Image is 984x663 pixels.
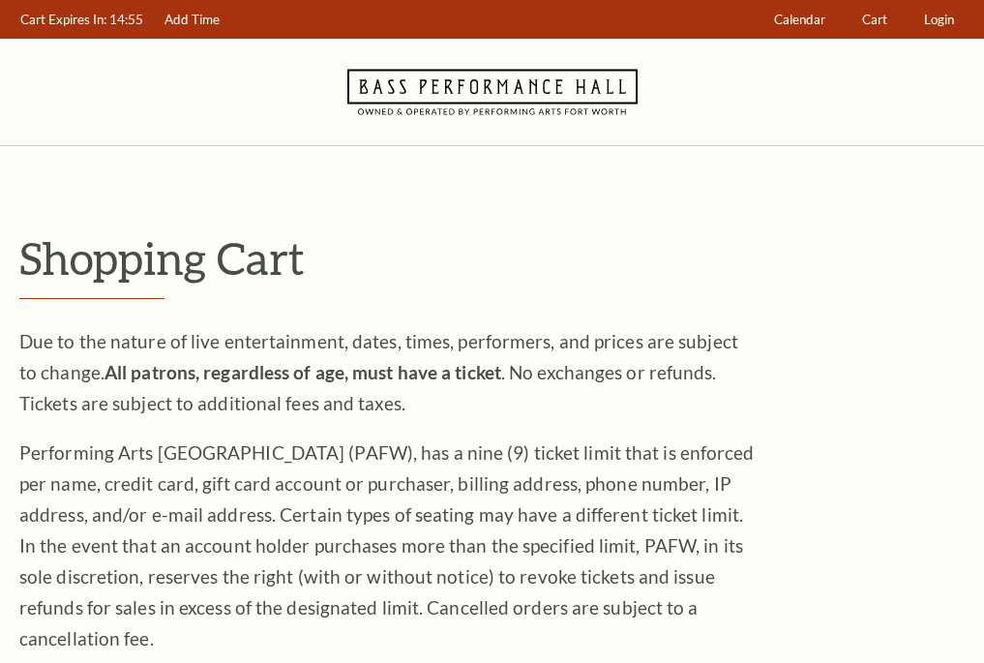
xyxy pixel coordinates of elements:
[774,12,825,27] span: Calendar
[765,1,835,39] a: Calendar
[924,12,954,27] span: Login
[19,233,965,283] p: Shopping Cart
[20,12,106,27] span: Cart Expires In:
[19,330,738,414] span: Due to the nature of live entertainment, dates, times, performers, and prices are subject to chan...
[156,1,229,39] a: Add Time
[19,437,755,654] p: Performing Arts [GEOGRAPHIC_DATA] (PAFW), has a nine (9) ticket limit that is enforced per name, ...
[853,1,897,39] a: Cart
[109,12,143,27] span: 14:55
[862,12,887,27] span: Cart
[104,361,501,383] strong: All patrons, regardless of age, must have a ticket
[915,1,964,39] a: Login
